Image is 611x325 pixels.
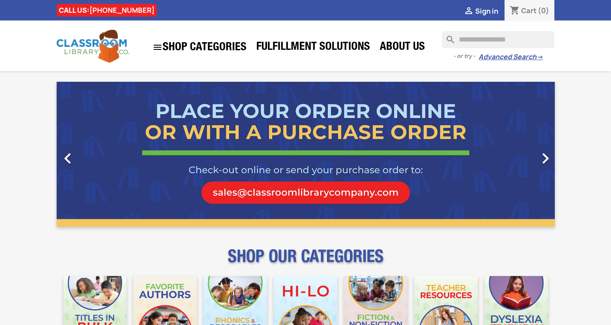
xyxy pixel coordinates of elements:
a: Next [480,82,555,227]
span: → [536,53,543,61]
i:  [57,148,78,169]
span: (0) [538,6,549,15]
span: Sign in [475,6,498,16]
p: SHOP OUR CATEGORIES [57,254,555,269]
span: Cart [521,6,536,15]
i:  [535,148,556,169]
a: [PHONE_NUMBER] [89,6,155,15]
i:  [464,6,474,17]
ul: Carousel container [57,82,555,227]
i:  [152,42,163,52]
a: Previous [57,82,132,227]
a: Advanced Search→ [479,53,543,61]
div: CALL US: [57,4,157,17]
a: About Us [376,39,429,56]
a: Fulfillment Solutions [252,39,374,56]
input: Search [442,31,554,48]
a: SHOP CATEGORIES [148,38,251,57]
i: shopping_cart [510,6,520,16]
i: search [442,31,452,41]
a:  Sign in [464,6,498,16]
span: - or try - [453,52,479,60]
img: Classroom Library Company [57,30,129,63]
